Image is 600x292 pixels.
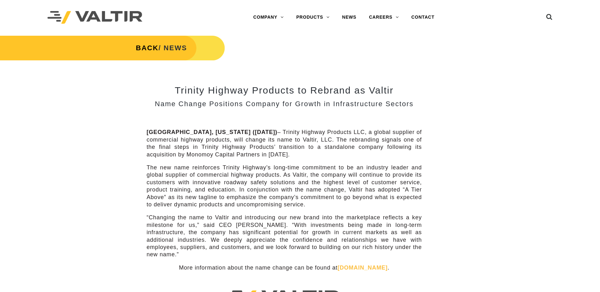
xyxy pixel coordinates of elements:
[337,265,387,271] a: [DOMAIN_NAME]
[363,11,405,24] a: CAREERS
[147,264,422,271] p: More information about the name change can be found at .
[147,214,422,258] p: “Changing the name to Valtir and introducing our new brand into the marketplace reflects a key mi...
[147,85,422,95] h2: Trinity Highway Products to Rebrand as Valtir
[290,11,336,24] a: PRODUCTS
[405,11,441,24] a: CONTACT
[136,44,187,52] strong: / NEWS
[147,129,422,158] p: – Trinity Highway Products LLC, a global supplier of commercial highway products, will change its...
[147,100,422,108] h3: Name Change Positions Company for Growth in Infrastructure Sectors
[336,11,363,24] a: NEWS
[147,129,277,135] strong: [GEOGRAPHIC_DATA], [US_STATE] ([DATE])
[136,44,159,52] a: BACK
[147,164,422,208] p: The new name reinforces Trinity Highway’s long-time commitment to be an industry leader and globa...
[47,11,142,24] img: Valtir
[247,11,290,24] a: COMPANY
